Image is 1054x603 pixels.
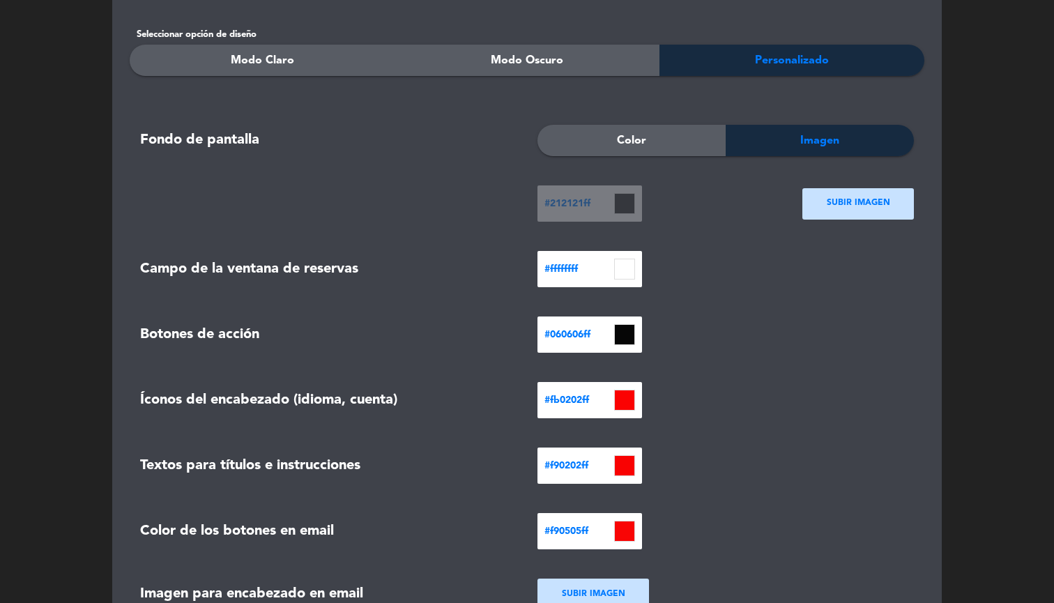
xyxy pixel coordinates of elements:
[130,27,924,42] div: Seleccionar opción de diseño
[800,132,839,150] span: Imagen
[140,455,517,478] div: Textos para títulos e instrucciones
[617,132,646,150] span: Color
[544,524,614,540] span: #f90505ff
[140,520,517,543] div: Color de los botones en email
[140,258,517,281] div: Campo de la ventana de reservas
[231,52,294,70] span: Modo Claro
[562,588,625,602] ngx-dropzone-label: SUBIR IMAGEN
[140,129,517,152] div: Fondo de pantalla
[544,196,614,212] span: #212121ff
[140,389,517,412] div: Íconos del encabezado (idioma, cuenta)
[827,197,890,211] ngx-dropzone-label: SUBIR IMAGEN
[544,458,614,474] span: #f90202ff
[755,52,829,70] span: Personalizado
[140,323,517,346] div: Botones de acción
[544,261,614,277] span: #ffffffff
[491,52,563,70] span: Modo Oscuro
[544,392,614,409] span: #fb0202ff
[544,327,614,343] span: #060606ff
